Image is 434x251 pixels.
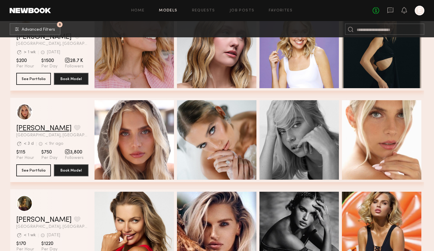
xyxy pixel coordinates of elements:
[16,64,34,69] span: Per Hour
[65,64,84,69] span: Followers
[16,42,88,46] span: [GEOGRAPHIC_DATA], [GEOGRAPHIC_DATA]
[16,216,72,224] a: [PERSON_NAME]
[41,241,57,247] span: $1220
[59,23,61,26] span: 5
[415,6,424,15] a: E
[65,58,84,64] span: 28.7 K
[65,155,84,161] span: Followers
[16,155,34,161] span: Per Hour
[41,149,57,155] span: $750
[65,149,84,155] span: 3,800
[16,241,34,247] span: $170
[54,164,88,176] button: Book Model
[10,23,60,35] button: 5Advanced Filters
[47,233,60,237] div: [DATE]
[54,73,88,85] button: Book Model
[24,142,34,146] div: < 3 d
[47,50,60,54] div: [DATE]
[24,233,36,237] div: < 1 wk
[131,9,145,13] a: Home
[16,225,88,229] span: [GEOGRAPHIC_DATA], [GEOGRAPHIC_DATA]
[41,155,57,161] span: Per Day
[16,164,51,176] button: See Portfolio
[16,149,34,155] span: $115
[41,58,57,64] span: $1500
[16,73,51,85] button: See Portfolio
[45,142,64,146] div: < 1hr ago
[16,133,88,138] span: [GEOGRAPHIC_DATA], [GEOGRAPHIC_DATA]
[24,50,36,54] div: > 1 wk
[41,64,57,69] span: Per Day
[16,125,72,132] a: [PERSON_NAME]
[269,9,293,13] a: Favorites
[192,9,215,13] a: Requests
[16,58,34,64] span: $200
[22,28,55,32] span: Advanced Filters
[159,9,177,13] a: Models
[230,9,255,13] a: Job Posts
